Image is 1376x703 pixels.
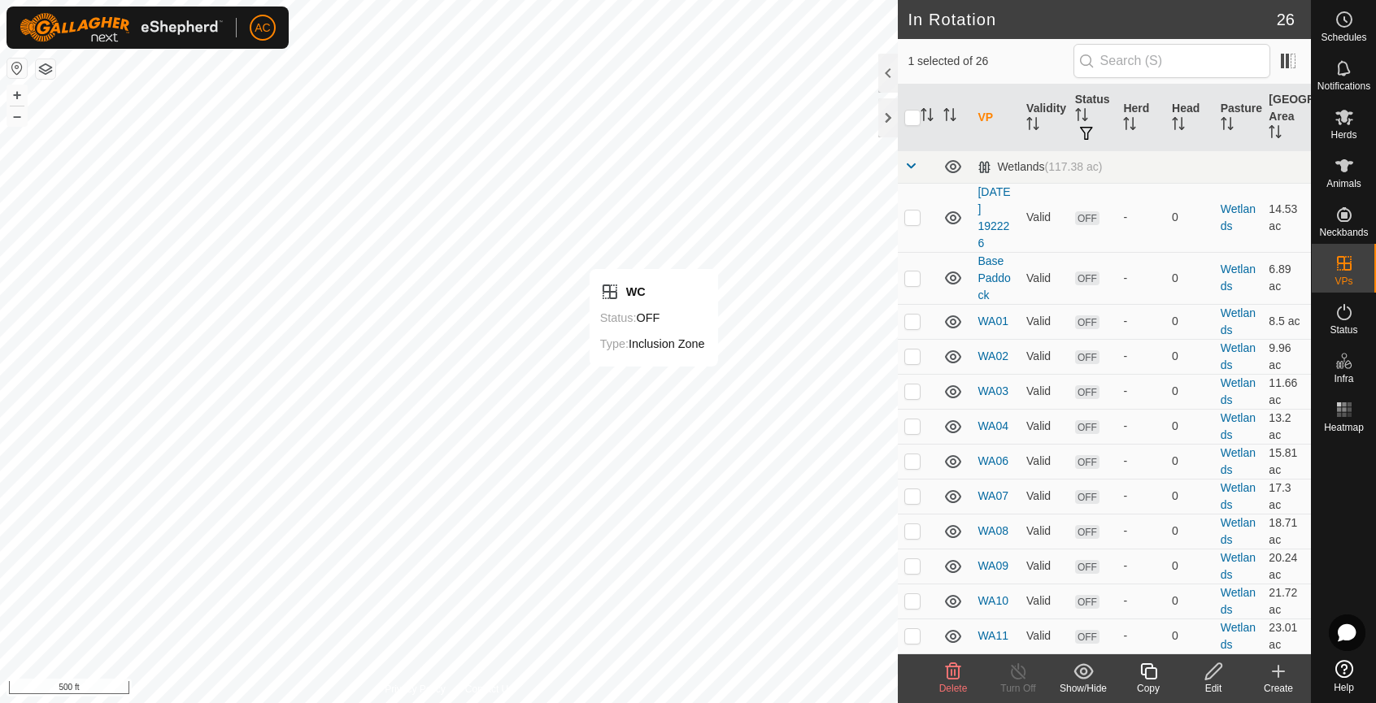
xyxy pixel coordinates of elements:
[1123,209,1159,226] div: -
[7,59,27,78] button: Reset Map
[1165,653,1214,688] td: 0
[1075,630,1099,644] span: OFF
[1075,315,1099,329] span: OFF
[600,282,705,302] div: WC
[1020,479,1069,514] td: Valid
[1334,374,1353,384] span: Infra
[1172,119,1185,132] p-sorticon: Activate to sort
[1051,681,1116,696] div: Show/Hide
[1221,341,1256,371] a: Wetlands
[1221,119,1234,132] p-sorticon: Activate to sort
[978,419,1008,432] a: WA04
[1165,85,1214,151] th: Head
[1221,586,1256,616] a: Wetlands
[1020,444,1069,479] td: Valid
[600,311,637,324] label: Status:
[1075,490,1099,504] span: OFF
[1020,85,1069,151] th: Validity
[971,85,1020,151] th: VP
[1221,411,1256,441] a: Wetlands
[978,254,1010,302] a: Base Paddock
[1165,514,1214,549] td: 0
[1262,374,1311,409] td: 11.66 ac
[1277,7,1295,32] span: 26
[1246,681,1311,696] div: Create
[978,559,1008,572] a: WA09
[1075,211,1099,225] span: OFF
[1075,385,1099,399] span: OFF
[978,185,1010,250] a: [DATE] 192226
[1262,252,1311,304] td: 6.89 ac
[1020,618,1069,653] td: Valid
[1123,270,1159,287] div: -
[1221,551,1256,581] a: Wetlands
[1123,383,1159,400] div: -
[600,308,705,328] div: OFF
[1020,409,1069,444] td: Valid
[978,349,1008,362] a: WA02
[1075,420,1099,434] span: OFF
[7,106,27,126] button: –
[1075,111,1088,124] p-sorticon: Activate to sort
[978,629,1008,642] a: WA11
[1262,304,1311,339] td: 8.5 ac
[1165,409,1214,444] td: 0
[1262,479,1311,514] td: 17.3 ac
[1330,325,1357,335] span: Status
[1262,339,1311,374] td: 9.96 ac
[1262,618,1311,653] td: 23.01 ac
[1123,418,1159,435] div: -
[1075,271,1099,285] span: OFF
[1026,119,1039,132] p-sorticon: Activate to sort
[978,384,1008,397] a: WA03
[1262,653,1311,688] td: 24.46 ac
[1262,514,1311,549] td: 18.71 ac
[1262,444,1311,479] td: 15.81 ac
[908,10,1276,29] h2: In Rotation
[939,683,968,694] span: Delete
[1269,128,1282,141] p-sorticon: Activate to sort
[36,59,55,79] button: Map Layers
[1165,374,1214,409] td: 0
[1020,304,1069,339] td: Valid
[1262,584,1311,618] td: 21.72 ac
[1165,183,1214,252] td: 0
[1319,228,1368,237] span: Neckbands
[1214,85,1263,151] th: Pasture
[1075,350,1099,364] span: OFF
[1123,627,1159,644] div: -
[600,334,705,354] div: Inclusion Zone
[1020,252,1069,304] td: Valid
[1326,179,1361,189] span: Animals
[1262,183,1311,252] td: 14.53 ac
[1045,160,1103,173] span: (117.38 ac)
[1181,681,1246,696] div: Edit
[1330,130,1356,140] span: Herds
[943,111,956,124] p-sorticon: Activate to sort
[1069,85,1117,151] th: Status
[1123,453,1159,470] div: -
[600,337,629,350] label: Type:
[1123,558,1159,575] div: -
[1312,653,1376,699] a: Help
[1123,488,1159,505] div: -
[1165,549,1214,584] td: 0
[1075,525,1099,539] span: OFF
[1123,348,1159,365] div: -
[7,85,27,105] button: +
[20,13,223,42] img: Gallagher Logo
[1020,584,1069,618] td: Valid
[986,681,1051,696] div: Turn Off
[1221,306,1256,336] a: Wetlands
[1321,33,1366,42] span: Schedules
[1123,592,1159,610] div: -
[1221,446,1256,476] a: Wetlands
[921,111,934,124] p-sorticon: Activate to sort
[1075,595,1099,609] span: OFF
[1324,423,1364,432] span: Heatmap
[1165,339,1214,374] td: 0
[1262,549,1311,584] td: 20.24 ac
[978,489,1008,502] a: WA07
[978,524,1008,537] a: WA08
[1075,560,1099,574] span: OFF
